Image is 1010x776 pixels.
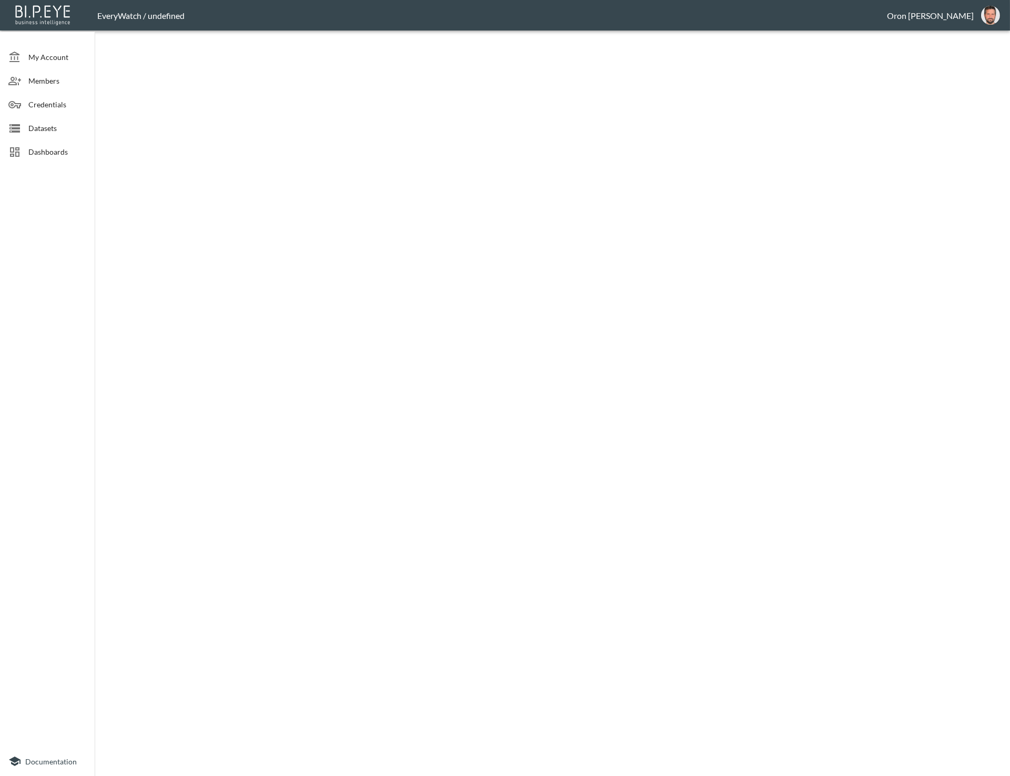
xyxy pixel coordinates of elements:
span: Members [28,75,86,86]
img: bipeye-logo [13,3,74,26]
span: Credentials [28,99,86,110]
span: Documentation [25,757,77,766]
span: Dashboards [28,146,86,157]
button: oron@bipeye.com [974,3,1007,28]
div: Oron [PERSON_NAME] [887,11,974,21]
span: Datasets [28,123,86,134]
a: Documentation [8,755,86,768]
div: EveryWatch / undefined [97,11,887,21]
img: f7df4f0b1e237398fe25aedd0497c453 [981,6,1000,25]
span: My Account [28,52,86,63]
